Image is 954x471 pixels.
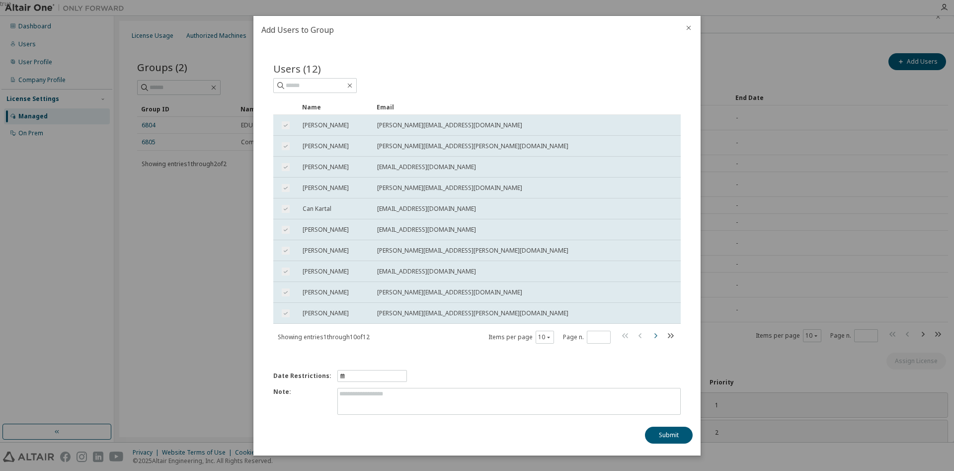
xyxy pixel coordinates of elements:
span: [PERSON_NAME] [303,288,349,296]
span: [EMAIL_ADDRESS][DOMAIN_NAME] [377,268,476,276]
span: Page n. [563,330,611,343]
span: [PERSON_NAME] [303,142,349,150]
div: Email [377,99,603,115]
span: [PERSON_NAME][EMAIL_ADDRESS][PERSON_NAME][DOMAIN_NAME] [377,309,568,317]
span: [PERSON_NAME] [303,268,349,276]
label: Note: [273,388,331,415]
span: Items per page [488,330,554,343]
span: [PERSON_NAME] [303,184,349,192]
span: [PERSON_NAME][EMAIL_ADDRESS][PERSON_NAME][DOMAIN_NAME] [377,247,568,255]
span: [EMAIL_ADDRESS][DOMAIN_NAME] [377,226,476,234]
button: information [337,370,407,382]
span: [PERSON_NAME][EMAIL_ADDRESS][DOMAIN_NAME] [377,288,522,296]
button: close [685,24,693,32]
span: Users (12) [273,62,321,76]
button: 10 [538,333,552,341]
span: [PERSON_NAME][EMAIL_ADDRESS][DOMAIN_NAME] [377,184,522,192]
span: [EMAIL_ADDRESS][DOMAIN_NAME] [377,163,476,171]
span: [PERSON_NAME] [303,121,349,129]
span: [PERSON_NAME] [303,309,349,317]
span: [PERSON_NAME][EMAIL_ADDRESS][DOMAIN_NAME] [377,121,522,129]
span: [PERSON_NAME] [303,163,349,171]
span: [PERSON_NAME] [303,247,349,255]
button: Submit [645,427,693,444]
span: Showing entries 1 through 10 of 12 [278,332,370,341]
span: [EMAIL_ADDRESS][DOMAIN_NAME] [377,205,476,213]
span: [PERSON_NAME] [303,226,349,234]
label: Date Restrictions: [273,372,331,380]
span: Can Kartal [303,205,331,213]
div: Name [302,99,369,115]
h2: Add Users to Group [253,16,677,44]
span: [PERSON_NAME][EMAIL_ADDRESS][PERSON_NAME][DOMAIN_NAME] [377,142,568,150]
